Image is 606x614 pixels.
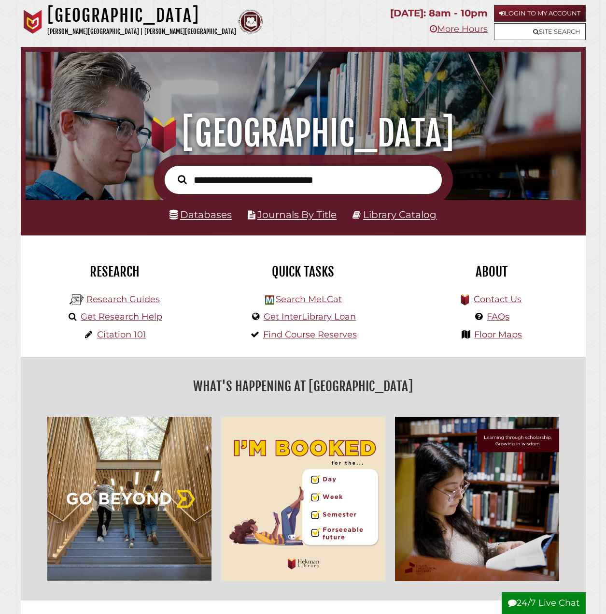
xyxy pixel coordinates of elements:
a: Find Course Reserves [263,329,357,340]
p: [DATE]: 8am - 10pm [390,5,488,22]
a: Floor Maps [474,329,522,340]
a: Get InterLibrary Loan [264,311,356,322]
img: Calvin Theological Seminary [239,10,263,34]
h2: Quick Tasks [216,263,390,280]
a: More Hours [430,24,488,34]
a: Citation 101 [97,329,146,340]
a: Research Guides [86,294,160,305]
p: [PERSON_NAME][GEOGRAPHIC_DATA] | [PERSON_NAME][GEOGRAPHIC_DATA] [47,26,236,37]
img: I'm Booked for the... Day, Week, Foreseeable Future! Hekman Library [216,412,390,586]
img: Learning through scholarship, growing in wisdom. [390,412,564,586]
a: Login to My Account [494,5,586,22]
a: Contact Us [474,294,521,305]
img: Hekman Library Logo [265,295,274,305]
a: Databases [169,209,232,220]
h1: [GEOGRAPHIC_DATA] [34,112,571,155]
div: slideshow [42,412,564,586]
h1: [GEOGRAPHIC_DATA] [47,5,236,26]
a: FAQs [487,311,509,322]
img: Calvin University [21,10,45,34]
a: Site Search [494,23,586,40]
a: Search MeLCat [276,294,342,305]
button: Search [173,173,192,187]
a: Library Catalog [363,209,437,220]
a: Journals By Title [257,209,337,220]
img: Hekman Library Logo [70,292,84,307]
img: Go Beyond [42,412,216,586]
h2: About [405,263,578,280]
h2: What's Happening at [GEOGRAPHIC_DATA] [28,375,578,397]
i: Search [178,175,187,184]
a: Get Research Help [81,311,162,322]
h2: Research [28,263,202,280]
